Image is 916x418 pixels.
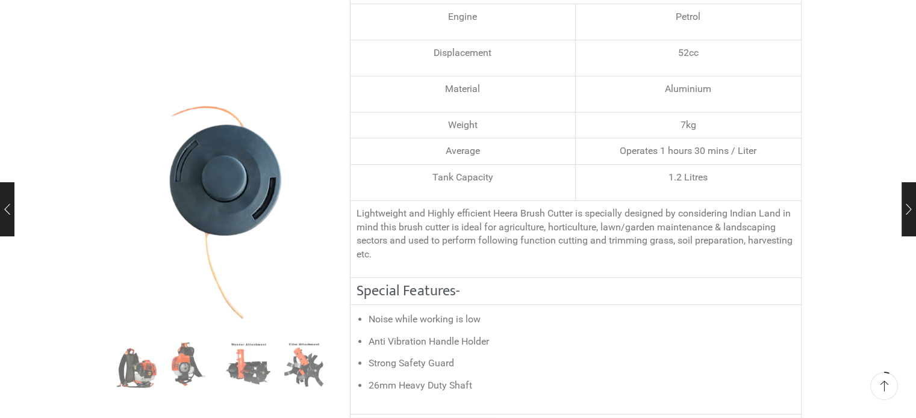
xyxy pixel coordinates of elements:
[357,82,569,96] div: Material
[582,118,795,132] div: 7kg
[357,118,569,132] div: Weight
[223,339,273,387] li: 3 / 8
[369,311,795,328] li: Noise while working is low
[112,339,162,387] li: 1 / 8
[167,339,217,389] a: 4
[357,171,569,185] div: Tank Capacity
[115,90,332,333] div: 8 / 8
[279,339,329,387] li: 4 / 8
[582,144,795,158] div: Operates 1 hours 30 mins / Liter
[582,46,795,60] p: 52cc
[369,333,795,351] li: Anti Vibration Handle Holder
[357,144,569,158] div: Average
[369,377,795,395] li: 26mm Heavy Duty Shaft
[582,82,795,96] p: Aluminium
[357,46,569,60] p: Displacement
[369,355,795,372] li: Strong Safety Guard
[279,339,329,389] a: Tiller Attachmnet
[582,171,795,185] p: 1.2 Litres
[357,284,795,298] h2: Special Features-
[112,339,162,389] img: Heera Brush Cutter
[357,10,569,24] p: Engine
[223,339,273,389] a: Weeder Ataachment
[582,10,795,24] p: Petrol
[357,207,795,262] p: Lightweight and Highly efficient Heera Brush Cutter is specially designed by considering Indian L...
[167,339,217,387] li: 2 / 8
